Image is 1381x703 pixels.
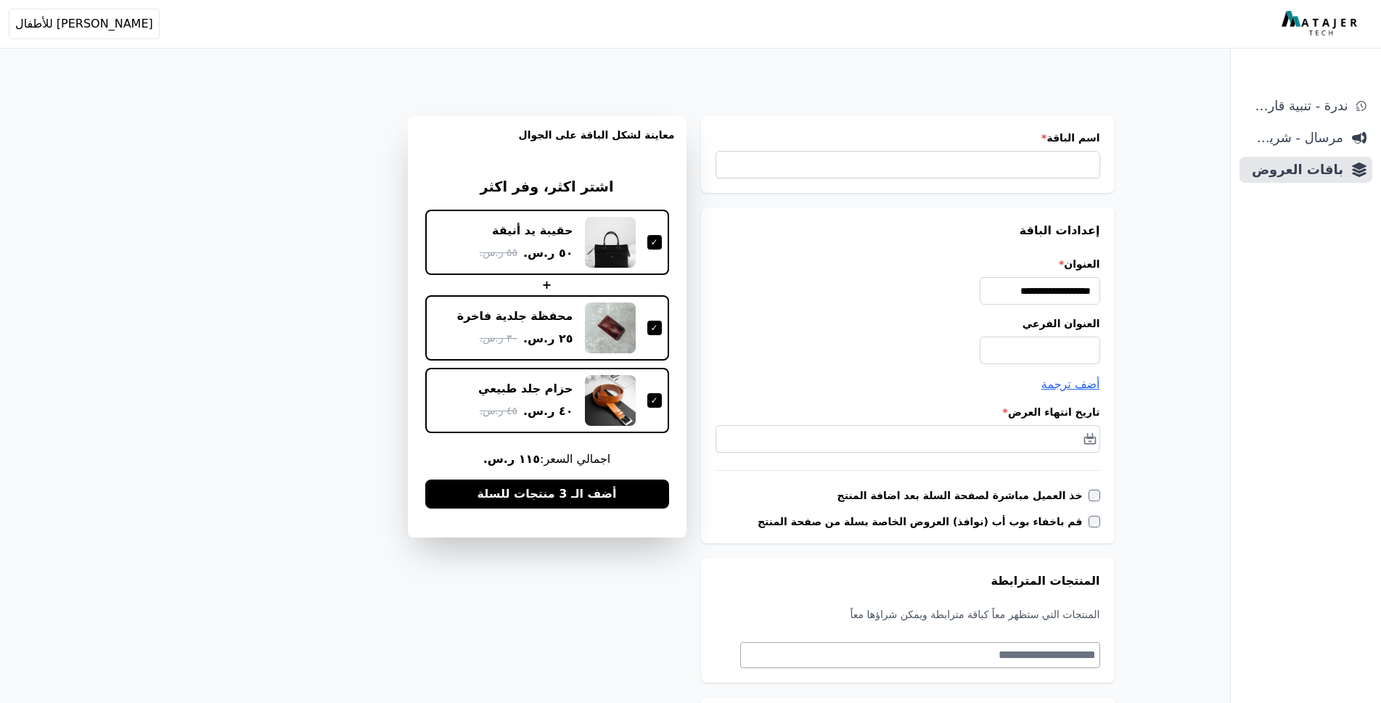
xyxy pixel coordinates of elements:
span: ٥٥ ر.س. [480,245,517,260]
h3: معاينة لشكل الباقة على الجوال [419,128,675,160]
span: مرسال - شريط دعاية [1245,128,1343,148]
img: محفظة جلدية فاخرة [585,303,636,353]
div: + [425,276,669,294]
b: ١١٥ ر.س. [483,452,540,466]
img: حقيبة يد أنيقة [585,217,636,268]
label: خذ العميل مباشرة لصفحة السلة بعد اضافة المنتج [837,488,1089,503]
span: أضف الـ 3 منتجات للسلة [477,485,616,503]
button: أضف الـ 3 منتجات للسلة [425,480,669,509]
button: [PERSON_NAME] للأطفال [9,9,160,39]
span: باقات العروض [1245,160,1343,180]
p: المنتجات التي ستظهر معاً كباقة مترابطة ويمكن شراؤها معاً [716,607,1100,622]
span: ٤٥ ر.س. [480,403,517,419]
label: العنوان الفرعي [716,316,1100,331]
img: حزام جلد طبيعي [585,375,636,426]
span: ٢٥ ر.س. [523,330,573,348]
label: تاريخ انتهاء العرض [716,405,1100,419]
span: ٣٠ ر.س. [480,331,517,346]
span: ندرة - تنبية قارب علي النفاذ [1245,96,1348,116]
div: محفظة جلدية فاخرة [457,308,573,324]
img: MatajerTech Logo [1282,11,1361,37]
label: قم باخفاء بوب أب (نوافذ) العروض الخاصة بسلة من صفحة المنتج [758,514,1089,529]
button: أضف ترجمة [1041,376,1100,393]
span: أضف ترجمة [1041,377,1100,391]
span: ٥٠ ر.س. [523,244,573,262]
h3: إعدادات الباقة [716,222,1100,239]
div: حزام جلد طبيعي [478,381,573,397]
span: ٤٠ ر.س. [523,403,573,420]
h3: اشتر اكثر، وفر اكثر [425,177,669,198]
h3: المنتجات المترابطة [716,572,1100,590]
span: اجمالي السعر: [425,451,669,468]
div: حقيبة يد أنيقة [492,223,573,239]
label: اسم الباقة [716,131,1100,145]
label: العنوان [716,257,1100,271]
textarea: Search [741,646,1096,664]
span: [PERSON_NAME] للأطفال [15,15,153,33]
